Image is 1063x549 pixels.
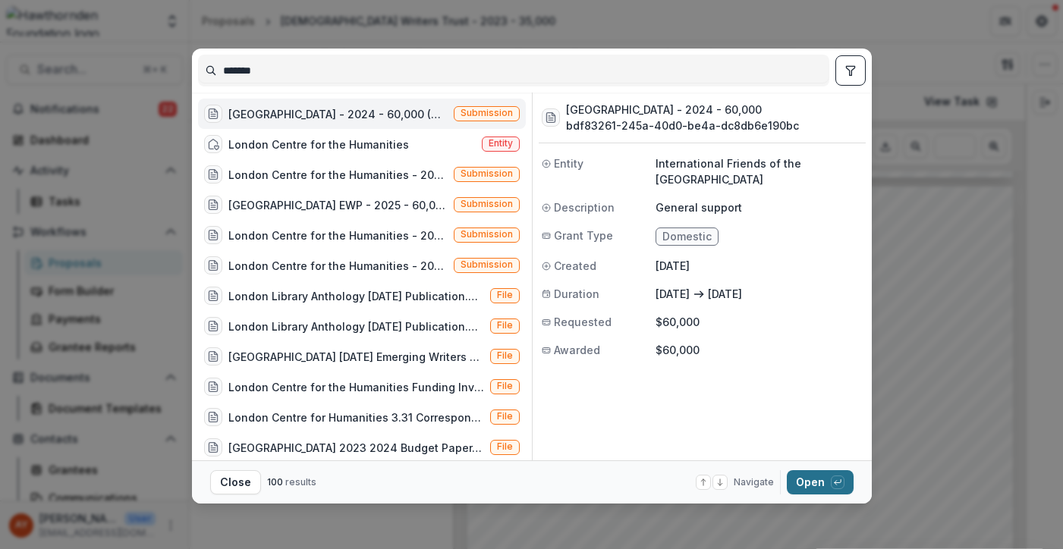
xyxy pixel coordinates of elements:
div: [GEOGRAPHIC_DATA] EWP - 2025 - 60,000 (To support the Emerging Writers Program.) [228,197,448,213]
h3: [GEOGRAPHIC_DATA] - 2024 - 60,000 [566,102,799,118]
span: Submission [461,229,513,240]
span: File [497,290,513,300]
span: Submission [461,108,513,118]
div: London Library Anthology [DATE] Publication.pdf [228,318,484,334]
span: Description [554,199,615,215]
span: Submission [461,259,513,270]
div: London Library Anthology [DATE] Publication.pdf [228,288,484,304]
span: Entity [489,138,513,149]
span: File [497,350,513,361]
div: London Centre for the Humanities Funding Invitation Correspondence.pdf [228,379,484,395]
div: [GEOGRAPHIC_DATA] - 2024 - 60,000 (General support) [228,106,448,122]
p: [DATE] [708,286,742,302]
p: General support [656,199,863,215]
button: toggle filters [835,55,866,86]
span: File [497,411,513,422]
span: Submission [461,199,513,209]
div: [GEOGRAPHIC_DATA] 2023 2024 Budget Paper.pdf [228,440,484,456]
button: Close [210,470,261,494]
span: Grant Type [554,227,613,243]
p: [DATE] [656,258,863,274]
span: File [497,441,513,452]
span: Entity [554,155,583,171]
div: London Centre for the Humanities - 2023 - 50,000 (General support) [228,227,448,243]
div: London Centre for the Humanities - 2024 - 50,000 (General support) [228,258,448,274]
span: Created [554,258,596,274]
span: Awarded [554,342,600,358]
p: $60,000 [656,314,863,330]
span: results [285,476,316,488]
span: Requested [554,314,612,330]
span: 100 [267,476,283,488]
p: [DATE] [656,286,690,302]
div: London Centre for Humanities 3.31 Correspondence.pdf [228,409,484,425]
span: Submission [461,168,513,179]
span: File [497,320,513,331]
div: [GEOGRAPHIC_DATA] [DATE] Emerging Writers Application Open.pdf [228,349,484,365]
h3: bdf83261-245a-40d0-be4a-dc8db6e190bc [566,118,799,133]
span: Domestic [662,231,712,243]
div: London Centre for the Humanities [228,136,409,152]
span: Navigate [734,475,774,489]
div: London Centre for the Humanities - 2025 - 75,000 (General support to continue building the Centre.) [228,167,448,183]
span: File [497,381,513,391]
p: International Friends of the [GEOGRAPHIC_DATA] [656,155,863,187]
p: $60,000 [656,342,863,358]
span: Duration [554,286,599,302]
button: Open [787,470,854,494]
